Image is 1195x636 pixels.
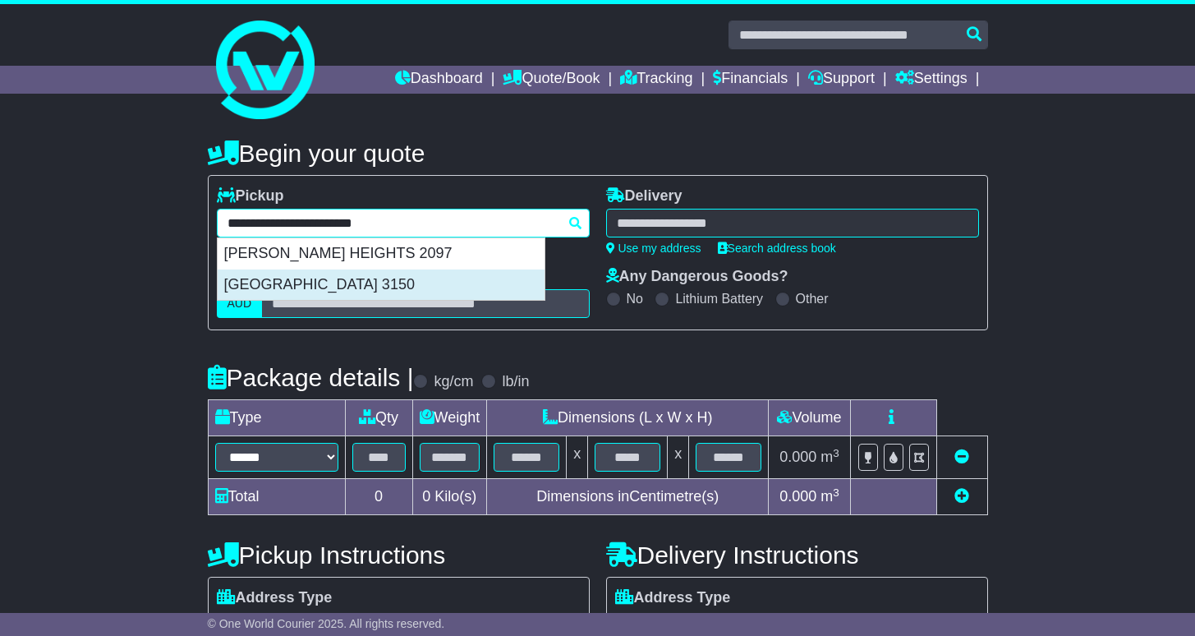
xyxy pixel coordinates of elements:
span: m [820,449,839,465]
typeahead: Please provide city [217,209,590,237]
span: 0 [422,488,430,505]
td: Qty [345,400,412,436]
label: AUD [217,289,263,318]
span: © One World Courier 2025. All rights reserved. [208,617,445,630]
td: Weight [412,400,487,436]
label: Any Dangerous Goods? [606,268,788,286]
span: m [820,488,839,505]
span: 0.000 [779,449,816,465]
a: Financials [713,66,788,94]
label: lb/in [502,373,529,391]
label: Address Type [217,589,333,607]
td: Volume [769,400,850,436]
label: No [627,291,643,306]
h4: Package details | [208,364,414,391]
a: Tracking [620,66,692,94]
td: Dimensions in Centimetre(s) [487,479,769,515]
a: Remove this item [954,449,969,465]
a: Add new item [954,488,969,505]
sup: 3 [833,486,839,499]
label: Other [796,291,829,306]
label: Lithium Battery [675,291,763,306]
a: Use my address [606,242,701,255]
td: 0 [345,479,412,515]
h4: Begin your quote [208,140,988,167]
h4: Delivery Instructions [606,542,988,569]
td: Kilo(s) [412,479,487,515]
sup: 3 [833,447,839,459]
div: [PERSON_NAME] HEIGHTS 2097 [218,238,545,270]
a: Support [808,66,875,94]
a: Quote/Book [503,66,600,94]
h4: Pickup Instructions [208,542,590,569]
td: Type [208,400,345,436]
td: Total [208,479,345,515]
td: x [668,436,689,479]
span: 0.000 [779,488,816,505]
label: Delivery [606,187,683,205]
a: Settings [895,66,967,94]
label: Pickup [217,187,284,205]
a: Search address book [718,242,836,255]
div: [GEOGRAPHIC_DATA] 3150 [218,270,545,301]
a: Dashboard [395,66,483,94]
label: Address Type [615,589,731,607]
label: kg/cm [434,373,473,391]
td: Dimensions (L x W x H) [487,400,769,436]
td: x [567,436,588,479]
